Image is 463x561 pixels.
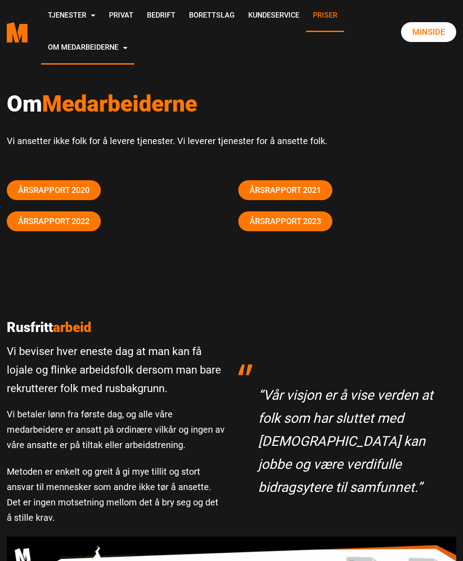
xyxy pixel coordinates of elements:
span: Medarbeiderne [42,91,197,117]
a: Minside [401,22,456,42]
a: Årsrapport 2020 [7,180,101,200]
a: Årsrapport 2022 [7,211,101,231]
p: Vi beviser hver eneste dag at man kan få lojale og flinke arbeidsfolk dersom man bare rekrutterer... [7,342,225,397]
a: Medarbeiderne start page [7,15,28,49]
p: Rusfritt [7,319,225,336]
p: Vi ansetter ikke folk for å levere tjenester. Vi leverer tjenester for å ansette folk. [7,133,456,149]
p: “Vår visjon er å vise verden at folk som har sluttet med [DEMOGRAPHIC_DATA] kan jobbe og være ver... [258,383,447,499]
a: Årsrapport 2023 [238,211,332,231]
a: Årsrapport 2021 [238,180,332,200]
h1: Om [7,90,456,117]
p: Vi betaler lønn fra første dag, og alle våre medarbeidere er ansatt på ordinære vilkår og ingen a... [7,407,225,453]
span: arbeid [53,319,91,335]
a: Om Medarbeiderne [41,32,134,64]
p: Metoden er enkelt og greit å gi mye tillit og stort ansvar til mennesker som andre ikke tør å ans... [7,464,225,525]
